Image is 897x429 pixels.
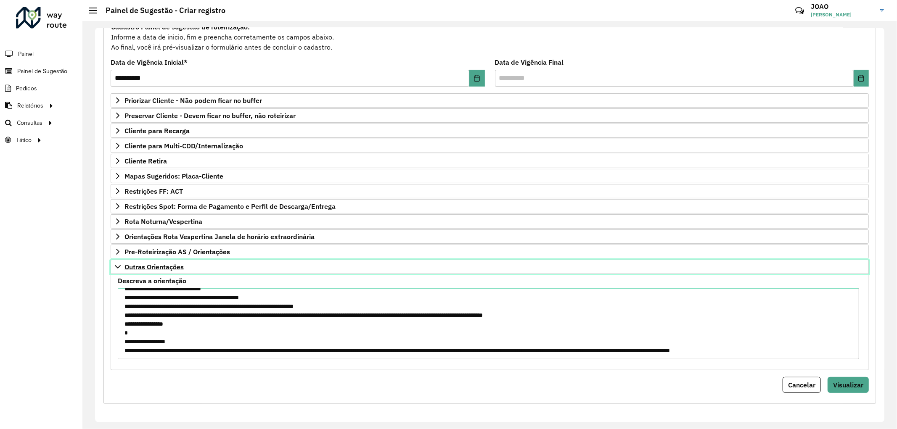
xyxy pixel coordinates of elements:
[111,23,250,31] strong: Cadastro Painel de sugestão de roteirização:
[124,233,315,240] span: Orientações Rota Vespertina Janela de horário extraordinária
[124,173,223,179] span: Mapas Sugeridos: Placa-Cliente
[111,154,869,168] a: Cliente Retira
[16,136,32,145] span: Tático
[97,6,225,15] h2: Painel de Sugestão - Criar registro
[469,70,484,87] button: Choose Date
[791,2,809,20] a: Contato Rápido
[828,377,869,393] button: Visualizar
[111,21,869,53] div: Informe a data de inicio, fim e preencha corretamente os campos abaixo. Ao final, você irá pré-vi...
[783,377,821,393] button: Cancelar
[854,70,869,87] button: Choose Date
[124,112,296,119] span: Preservar Cliente - Devem ficar no buffer, não roteirizar
[111,260,869,274] a: Outras Orientações
[17,118,42,127] span: Consultas
[111,57,188,67] label: Data de Vigência Inicial
[495,57,564,67] label: Data de Vigência Final
[833,381,863,389] span: Visualizar
[17,67,67,76] span: Painel de Sugestão
[111,245,869,259] a: Pre-Roteirização AS / Orientações
[124,218,202,225] span: Rota Noturna/Vespertina
[124,248,230,255] span: Pre-Roteirização AS / Orientações
[111,184,869,198] a: Restrições FF: ACT
[124,97,262,104] span: Priorizar Cliente - Não podem ficar no buffer
[118,276,186,286] label: Descreva a orientação
[18,50,34,58] span: Painel
[111,214,869,229] a: Rota Noturna/Vespertina
[124,263,184,270] span: Outras Orientações
[16,84,37,93] span: Pedidos
[124,188,183,195] span: Restrições FF: ACT
[124,142,243,149] span: Cliente para Multi-CDD/Internalização
[811,11,874,18] span: [PERSON_NAME]
[111,229,869,244] a: Orientações Rota Vespertina Janela de horário extraordinária
[811,3,874,11] h3: JOAO
[111,274,869,370] div: Outras Orientações
[111,169,869,183] a: Mapas Sugeridos: Placa-Cliente
[124,127,190,134] span: Cliente para Recarga
[111,199,869,213] a: Restrições Spot: Forma de Pagamento e Perfil de Descarga/Entrega
[111,124,869,138] a: Cliente para Recarga
[17,101,43,110] span: Relatórios
[124,158,167,164] span: Cliente Retira
[788,381,815,389] span: Cancelar
[111,93,869,108] a: Priorizar Cliente - Não podem ficar no buffer
[111,108,869,123] a: Preservar Cliente - Devem ficar no buffer, não roteirizar
[111,139,869,153] a: Cliente para Multi-CDD/Internalização
[124,203,336,210] span: Restrições Spot: Forma de Pagamento e Perfil de Descarga/Entrega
